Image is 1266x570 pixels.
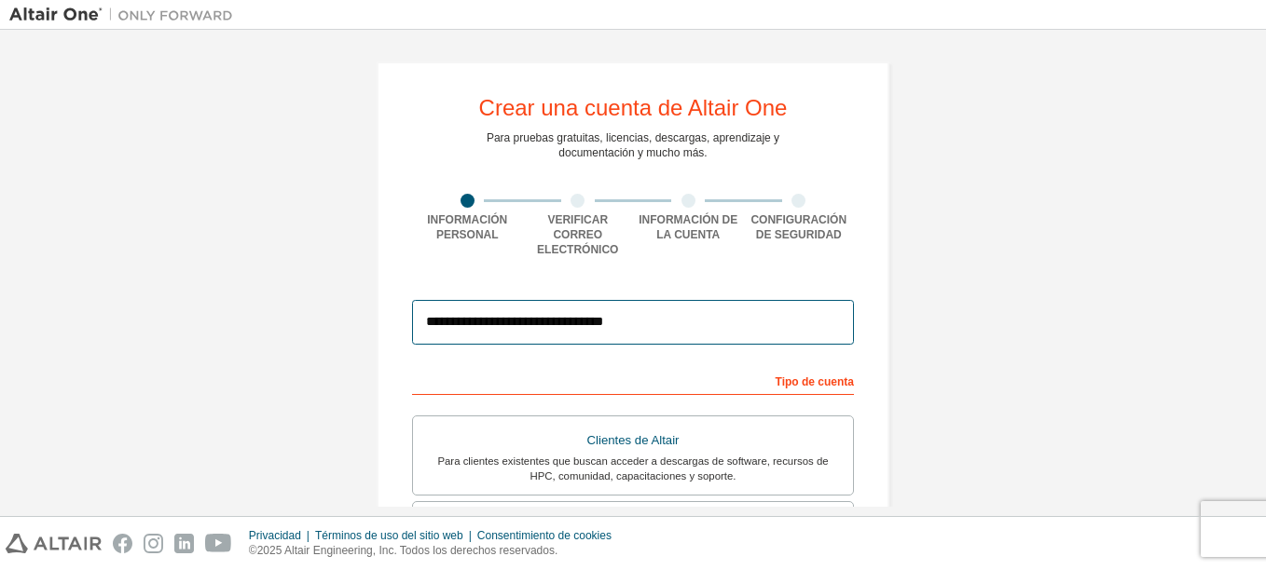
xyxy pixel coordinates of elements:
div: Información personal [412,212,523,242]
img: linkedin.svg [174,534,194,553]
div: Configuración de seguridad [744,212,855,242]
div: Para clientes existentes que buscan acceder a descargas de software, recursos de HPC, comunidad, ... [424,454,842,483]
img: youtube.svg [205,534,232,553]
div: Información de la cuenta [633,212,744,242]
div: Crear una cuenta de Altair One [479,97,788,119]
div: Clientes de Altair [424,427,842,454]
div: Para pruebas gratuitas, licencias, descargas, aprendizaje y documentación y mucho más. [487,130,779,160]
img: altair_logo.svg [6,534,102,553]
div: Tipo de cuenta [412,365,854,395]
img: facebook.svg [113,534,132,553]
div: Consentimiento de cookies [477,528,623,543]
div: Términos de uso del sitio web [315,528,477,543]
font: 2025 Altair Engineering, Inc. Todos los derechos reservados. [257,544,558,557]
div: Verificar correo electrónico [523,212,634,257]
p: © [249,543,623,559]
img: Altair Uno [9,6,242,24]
img: instagram.svg [144,534,163,553]
div: Privacidad [249,528,315,543]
